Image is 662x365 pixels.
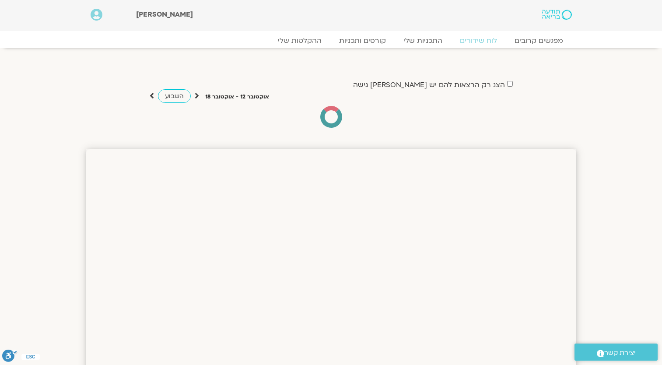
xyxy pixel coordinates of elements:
[136,10,193,19] span: [PERSON_NAME]
[506,36,572,45] a: מפגשים קרובים
[574,344,658,361] a: יצירת קשר
[395,36,451,45] a: התכניות שלי
[165,92,184,100] span: השבוע
[353,81,505,89] label: הצג רק הרצאות להם יש [PERSON_NAME] גישה
[604,347,636,359] span: יצירת קשר
[158,89,191,103] a: השבוע
[451,36,506,45] a: לוח שידורים
[269,36,330,45] a: ההקלטות שלי
[205,92,269,102] p: אוקטובר 12 - אוקטובר 18
[330,36,395,45] a: קורסים ותכניות
[91,36,572,45] nav: Menu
